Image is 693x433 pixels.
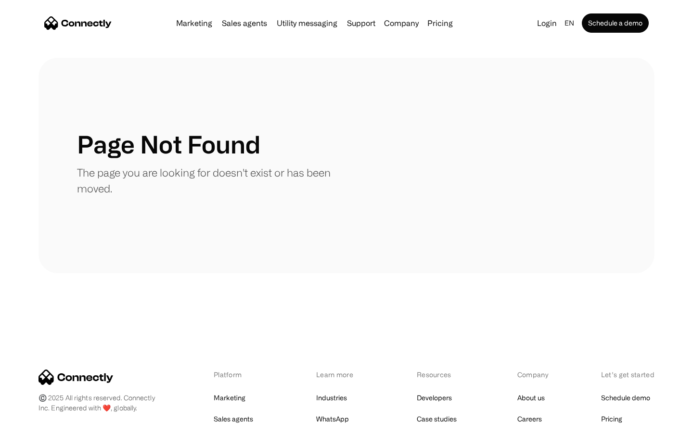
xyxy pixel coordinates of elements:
[565,16,574,30] div: en
[218,19,271,27] a: Sales agents
[77,165,346,196] p: The page you are looking for doesn't exist or has been moved.
[561,16,580,30] div: en
[517,369,551,380] div: Company
[601,391,650,405] a: Schedule demo
[273,19,341,27] a: Utility messaging
[172,19,216,27] a: Marketing
[77,130,260,159] h1: Page Not Found
[19,416,58,430] ul: Language list
[343,19,379,27] a: Support
[10,415,58,430] aside: Language selected: English
[316,412,349,426] a: WhatsApp
[417,369,467,380] div: Resources
[44,16,112,30] a: home
[533,16,561,30] a: Login
[214,391,245,405] a: Marketing
[517,391,545,405] a: About us
[582,13,649,33] a: Schedule a demo
[417,391,452,405] a: Developers
[423,19,457,27] a: Pricing
[214,412,253,426] a: Sales agents
[214,369,266,380] div: Platform
[384,16,419,30] div: Company
[517,412,542,426] a: Careers
[601,369,654,380] div: Let’s get started
[601,412,622,426] a: Pricing
[381,16,422,30] div: Company
[316,369,367,380] div: Learn more
[417,412,457,426] a: Case studies
[316,391,347,405] a: Industries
